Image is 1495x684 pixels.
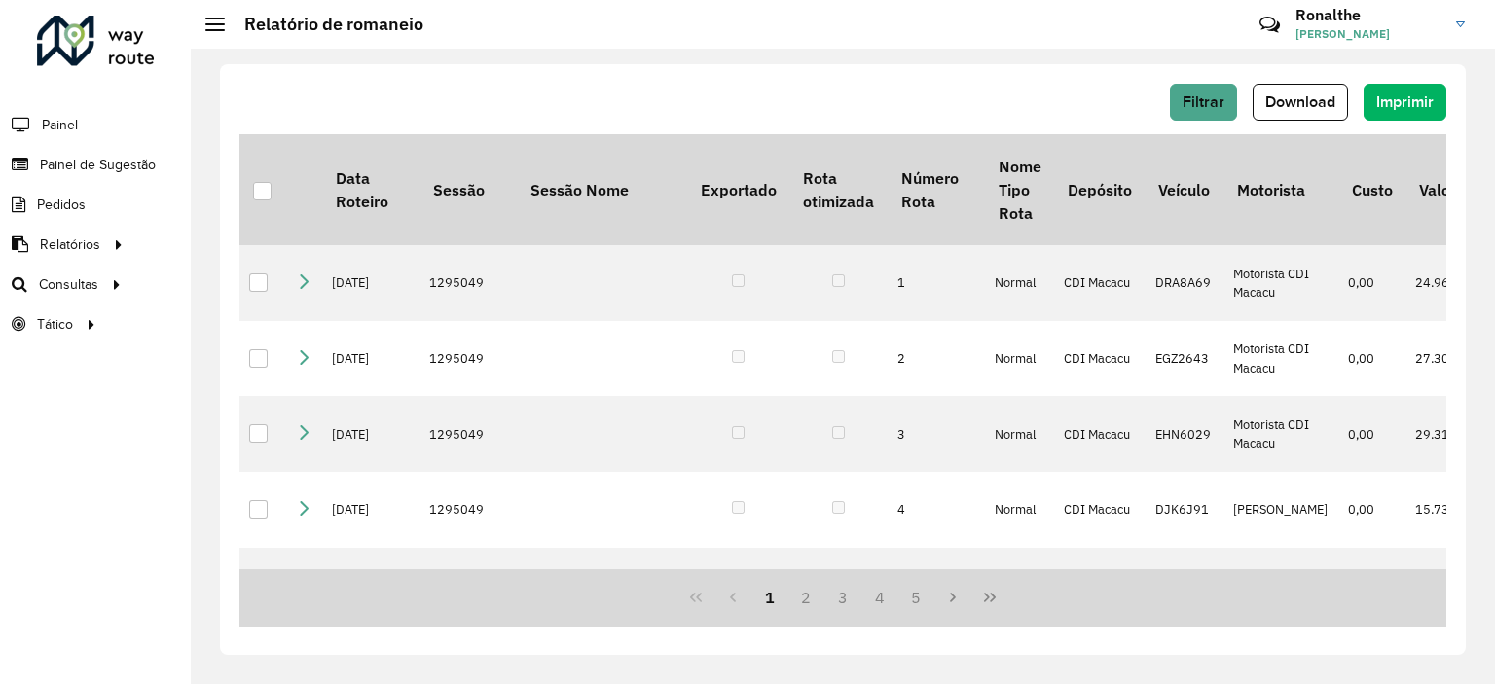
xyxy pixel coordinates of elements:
[322,245,419,321] td: [DATE]
[1338,321,1405,397] td: 0,00
[789,134,887,245] th: Rota otimizada
[985,396,1054,472] td: Normal
[419,134,517,245] th: Sessão
[322,472,419,548] td: [DATE]
[687,134,789,245] th: Exportado
[1338,396,1405,472] td: 0,00
[1054,245,1145,321] td: CDI Macacu
[888,548,985,624] td: 5
[1223,245,1338,321] td: Motorista CDI Macacu
[1146,134,1223,245] th: Veículo
[751,579,788,616] button: 1
[1253,84,1348,121] button: Download
[1405,472,1486,548] td: 15.731,40
[1295,6,1441,24] h3: Ronalthe
[1223,396,1338,472] td: Motorista CDI Macacu
[985,548,1054,624] td: Normal
[40,155,156,175] span: Painel de Sugestão
[1295,25,1441,43] span: [PERSON_NAME]
[985,134,1054,245] th: Nome Tipo Rota
[1338,472,1405,548] td: 0,00
[1405,134,1486,245] th: Valor
[37,314,73,335] span: Tático
[322,321,419,397] td: [DATE]
[1146,245,1223,321] td: DRA8A69
[888,396,985,472] td: 3
[517,134,687,245] th: Sessão Nome
[985,245,1054,321] td: Normal
[1364,84,1446,121] button: Imprimir
[322,548,419,624] td: [DATE]
[1249,4,1291,46] a: Contato Rápido
[225,14,423,35] h2: Relatório de romaneio
[1338,245,1405,321] td: 0,00
[1338,548,1405,624] td: 0,00
[1146,472,1223,548] td: DJK6J91
[1223,548,1338,624] td: Motorista CDI Macacu
[419,548,517,624] td: 1295049
[1054,548,1145,624] td: CDI Macacu
[888,472,985,548] td: 4
[1146,548,1223,624] td: EAF4733
[971,579,1008,616] button: Last Page
[39,274,98,295] span: Consultas
[1183,93,1224,110] span: Filtrar
[40,234,100,255] span: Relatórios
[1170,84,1237,121] button: Filtrar
[1054,321,1145,397] td: CDI Macacu
[898,579,935,616] button: 5
[1405,321,1486,397] td: 27.302,70
[1223,134,1338,245] th: Motorista
[1405,548,1486,624] td: 27.614,01
[419,396,517,472] td: 1295049
[42,115,78,135] span: Painel
[1265,93,1335,110] span: Download
[985,472,1054,548] td: Normal
[419,321,517,397] td: 1295049
[1223,472,1338,548] td: [PERSON_NAME]
[419,245,517,321] td: 1295049
[934,579,971,616] button: Next Page
[787,579,824,616] button: 2
[888,321,985,397] td: 2
[419,472,517,548] td: 1295049
[861,579,898,616] button: 4
[1338,134,1405,245] th: Custo
[1223,321,1338,397] td: Motorista CDI Macacu
[1146,396,1223,472] td: EHN6029
[1054,134,1145,245] th: Depósito
[888,245,985,321] td: 1
[1405,245,1486,321] td: 24.967,07
[1146,321,1223,397] td: EGZ2643
[322,396,419,472] td: [DATE]
[37,195,86,215] span: Pedidos
[322,134,419,245] th: Data Roteiro
[1376,93,1434,110] span: Imprimir
[1054,472,1145,548] td: CDI Macacu
[824,579,861,616] button: 3
[1054,396,1145,472] td: CDI Macacu
[985,321,1054,397] td: Normal
[888,134,985,245] th: Número Rota
[1405,396,1486,472] td: 29.313,41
